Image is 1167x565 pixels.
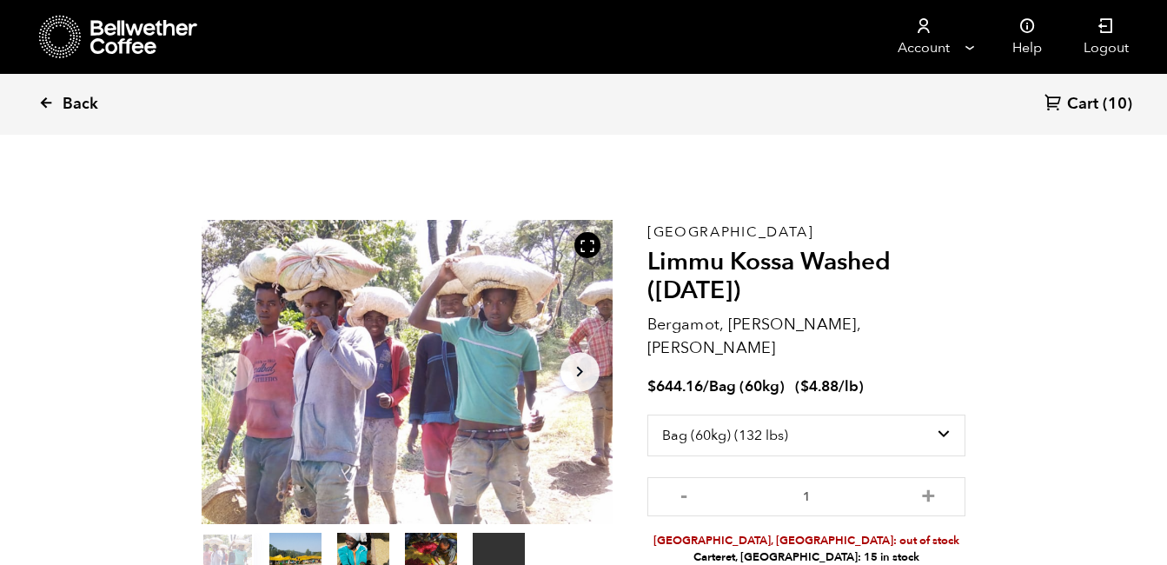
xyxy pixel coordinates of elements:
[800,376,839,396] bdi: 4.88
[1103,94,1132,115] span: (10)
[647,533,966,549] li: [GEOGRAPHIC_DATA], [GEOGRAPHIC_DATA]: out of stock
[709,376,785,396] span: Bag (60kg)
[647,248,966,306] h2: Limmu Kossa Washed ([DATE])
[647,376,703,396] bdi: 644.16
[647,313,966,360] p: Bergamot, [PERSON_NAME], [PERSON_NAME]
[795,376,864,396] span: ( )
[703,376,709,396] span: /
[1067,94,1098,115] span: Cart
[647,376,656,396] span: $
[1044,93,1132,116] a: Cart (10)
[918,486,939,503] button: +
[839,376,859,396] span: /lb
[800,376,809,396] span: $
[63,94,98,115] span: Back
[673,486,695,503] button: -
